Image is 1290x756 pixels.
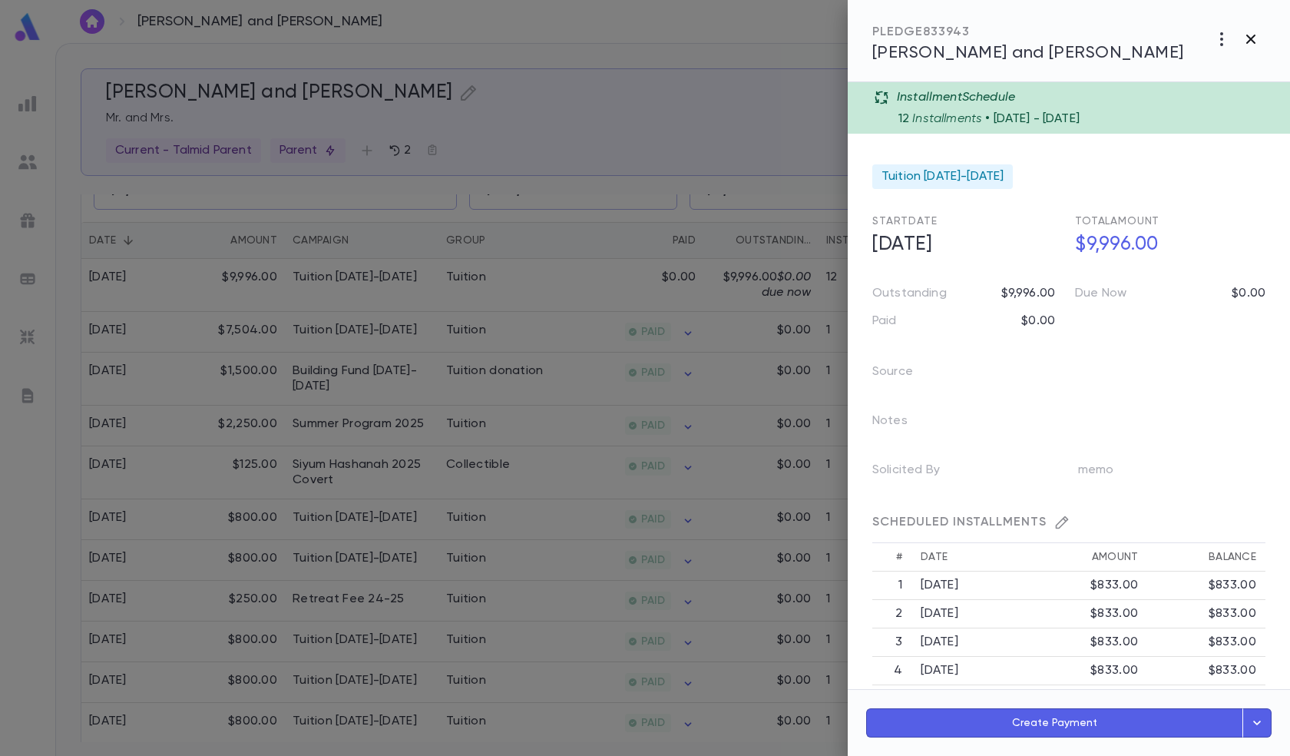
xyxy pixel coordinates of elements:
p: Solicited By [872,458,964,489]
span: Start Date [872,216,938,227]
span: Tuition [DATE]-[DATE] [881,169,1004,184]
p: $9,996.00 [1001,286,1055,301]
td: $833.00 [1147,685,1265,714]
th: 5 [872,685,911,714]
span: Total Amount [1075,216,1159,227]
th: Date [911,543,1030,572]
button: Create Payment [866,708,1243,738]
th: 2 [872,600,911,628]
td: $833.00 [1030,600,1148,628]
div: PLEDGE 833943 [872,25,1184,40]
div: SCHEDULED INSTALLMENTS [872,515,1265,530]
p: • [DATE] - [DATE] [985,111,1080,127]
td: [DATE] [911,657,1030,685]
td: $833.00 [1030,628,1148,657]
p: Paid [872,313,897,329]
p: Notes [872,409,932,439]
div: Tuition [DATE]-[DATE] [872,164,1013,189]
h5: [DATE] [863,229,1063,261]
span: [PERSON_NAME] and [PERSON_NAME] [872,45,1184,61]
th: 3 [872,628,911,657]
td: $833.00 [1030,657,1148,685]
p: $0.00 [1021,313,1055,329]
td: [DATE] [911,600,1030,628]
td: [DATE] [911,628,1030,657]
p: Due Now [1075,286,1126,301]
p: $0.00 [1232,286,1265,301]
p: memo [1078,458,1139,489]
td: $833.00 [1147,657,1265,685]
td: [DATE] [911,685,1030,714]
td: [DATE] [911,572,1030,600]
th: Amount [1030,543,1148,572]
td: $833.00 [1030,572,1148,600]
p: Installment Schedule [897,90,1015,105]
td: $833.00 [1147,600,1265,628]
p: Source [872,360,938,390]
th: 1 [872,572,911,600]
td: $833.00 [1030,685,1148,714]
th: # [872,543,911,572]
p: 12 [898,111,909,127]
h5: $9,996.00 [1066,229,1265,261]
div: Installments [898,105,1281,127]
td: $833.00 [1147,628,1265,657]
p: Outstanding [872,286,947,301]
td: $833.00 [1147,572,1265,600]
th: Balance [1147,543,1265,572]
th: 4 [872,657,911,685]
